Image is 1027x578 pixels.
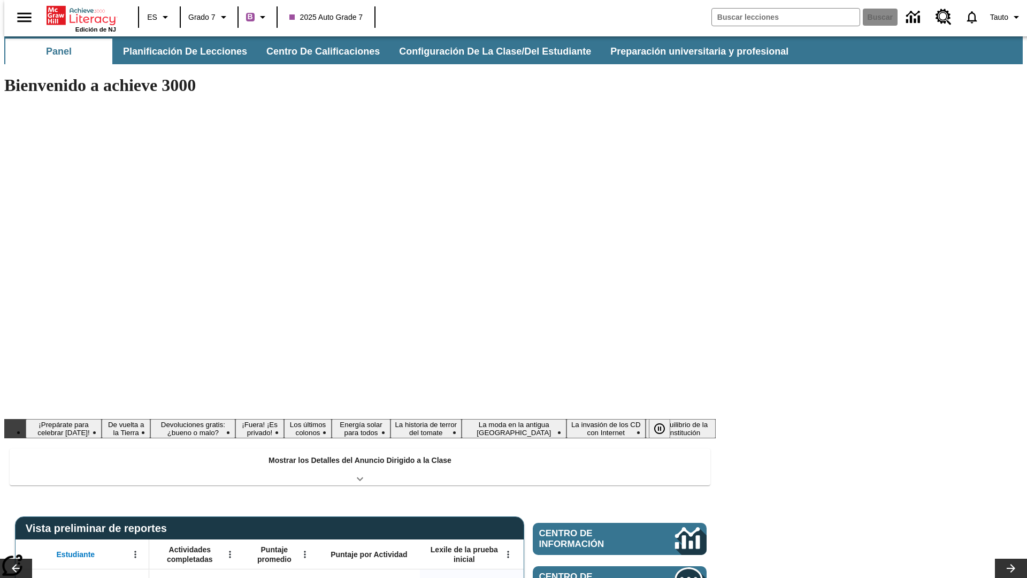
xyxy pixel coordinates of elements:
p: Mostrar los Detalles del Anuncio Dirigido a la Clase [269,455,451,466]
a: Centro de información [900,3,929,32]
a: Portada [47,5,116,26]
button: Diapositiva 7 La historia de terror del tomate [390,419,462,438]
button: Diapositiva 9 La invasión de los CD con Internet [566,419,646,438]
button: Preparación universitaria y profesional [602,39,797,64]
div: Mostrar los Detalles del Anuncio Dirigido a la Clase [10,448,710,485]
button: Lenguaje: ES, Selecciona un idioma [142,7,177,27]
span: Puntaje promedio [249,545,300,564]
span: 2025 Auto Grade 7 [289,12,363,23]
button: Diapositiva 2 De vuelta a la Tierra [102,419,150,438]
button: Planificación de lecciones [114,39,256,64]
div: Portada [47,4,116,33]
button: Boost El color de la clase es morado/púrpura. Cambiar el color de la clase. [242,7,273,27]
button: Diapositiva 4 ¡Fuera! ¡Es privado! [235,419,283,438]
div: Subbarra de navegación [4,39,798,64]
button: Abrir menú [500,546,516,562]
div: Subbarra de navegación [4,36,1023,64]
button: Diapositiva 5 Los últimos colonos [284,419,332,438]
button: Diapositiva 8 La moda en la antigua Roma [462,419,566,438]
button: Grado: Grado 7, Elige un grado [184,7,234,27]
span: Lexile de la prueba inicial [425,545,503,564]
span: ES [147,12,157,23]
input: Buscar campo [712,9,860,26]
span: Puntaje por Actividad [331,550,407,559]
span: Estudiante [57,550,95,559]
a: Notificaciones [958,3,986,31]
button: Abrir menú [127,546,143,562]
button: Diapositiva 1 ¡Prepárate para celebrar Juneteenth! [26,419,102,438]
a: Centro de información [533,523,707,555]
button: Abrir menú [222,546,238,562]
button: Carrusel de lecciones, seguir [995,559,1027,578]
div: Pausar [649,419,681,438]
span: Edición de NJ [75,26,116,33]
span: Actividades completadas [155,545,225,564]
h1: Bienvenido a achieve 3000 [4,75,716,95]
button: Centro de calificaciones [258,39,388,64]
span: Grado 7 [188,12,216,23]
button: Diapositiva 6 Energía solar para todos [332,419,390,438]
button: Diapositiva 3 Devoluciones gratis: ¿bueno o malo? [150,419,235,438]
button: Diapositiva 10 El equilibrio de la Constitución [646,419,716,438]
span: B [248,10,253,24]
span: Centro de información [539,528,639,550]
button: Perfil/Configuración [986,7,1027,27]
button: Abrir el menú lateral [9,2,40,33]
button: Abrir menú [297,546,313,562]
span: Vista preliminar de reportes [26,522,172,535]
button: Pausar [649,419,670,438]
span: Tauto [990,12,1008,23]
a: Centro de recursos, Se abrirá en una pestaña nueva. [929,3,958,32]
button: Panel [5,39,112,64]
button: Configuración de la clase/del estudiante [390,39,600,64]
